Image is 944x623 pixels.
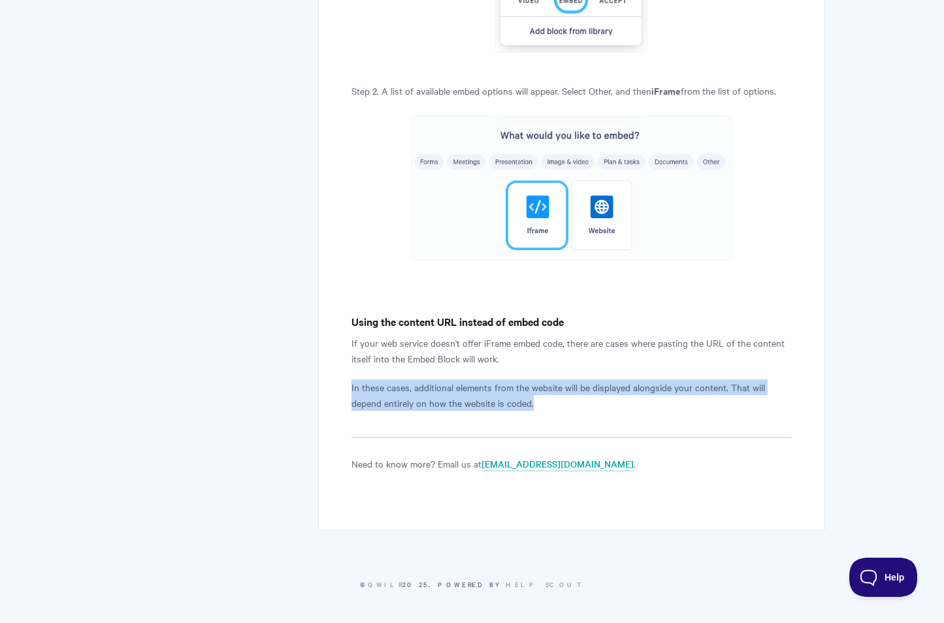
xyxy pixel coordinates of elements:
span: Powered by [438,579,585,589]
p: In these cases, additional elements from the website will be displayed alongside your content. Th... [351,379,791,411]
img: file-07ec1DqTDO.png [411,116,732,261]
p: © 2025. [120,579,825,590]
p: Need to know more? Email us at . [351,456,791,471]
a: [EMAIL_ADDRESS][DOMAIN_NAME] [481,457,634,471]
p: If your web service doesn't offer iFrame embed code, there are cases where pasting the URL of the... [351,335,791,366]
iframe: Toggle Customer Support [849,558,918,597]
a: Help Scout [506,579,585,589]
strong: iFrame [651,84,681,97]
p: Step 2. A list of available embed options will appear. Select Other, and then from the list of op... [351,83,791,99]
h4: Using the content URL instead of embed code [351,313,791,330]
a: Qwilr [368,579,402,589]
